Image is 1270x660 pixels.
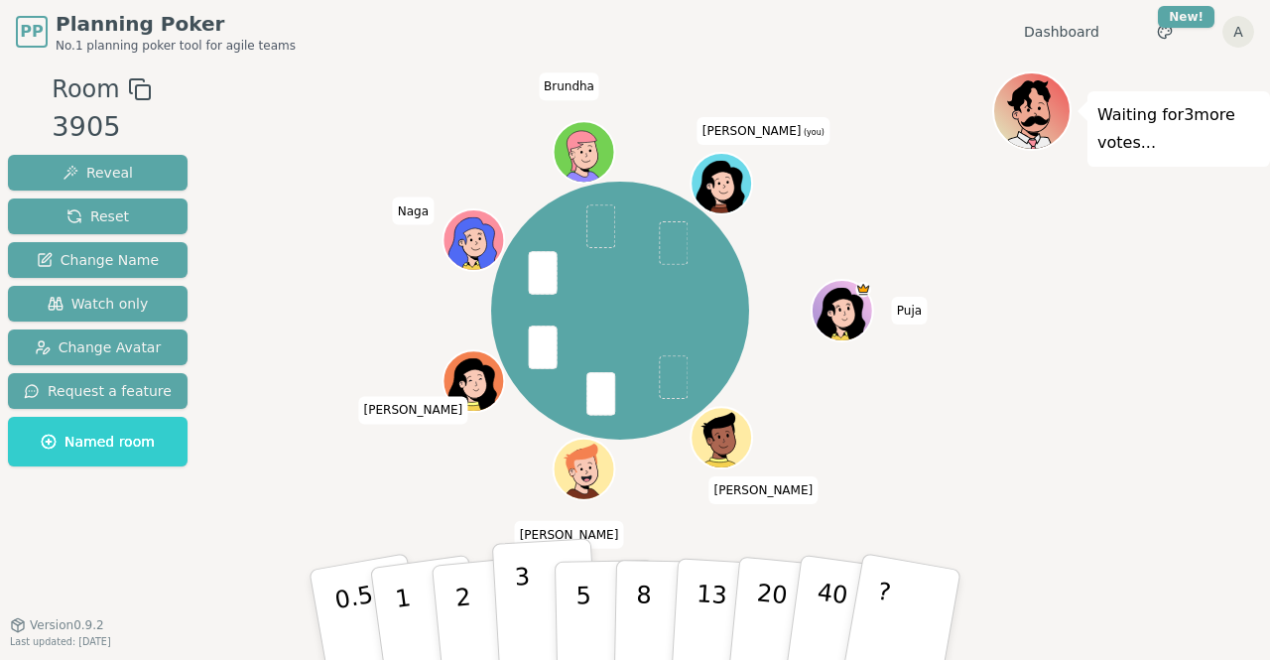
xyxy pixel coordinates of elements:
button: Reveal [8,155,188,191]
button: Change Avatar [8,330,188,365]
span: Change Name [37,250,159,270]
button: Reset [8,198,188,234]
button: Click to change your avatar [693,154,750,211]
button: Request a feature [8,373,188,409]
div: 3905 [52,107,151,148]
span: Reveal [63,163,133,183]
button: New! [1147,14,1183,50]
span: Change Avatar [35,337,162,357]
button: Change Name [8,242,188,278]
span: PP [20,20,43,44]
button: Watch only [8,286,188,322]
span: Click to change your name [709,476,819,504]
span: Request a feature [24,381,172,401]
button: Named room [8,417,188,466]
span: Planning Poker [56,10,296,38]
span: Click to change your name [698,117,829,145]
span: Puja is the host [855,282,870,297]
span: Click to change your name [515,520,624,548]
a: PPPlanning PokerNo.1 planning poker tool for agile teams [16,10,296,54]
span: (you) [801,128,825,137]
button: Version0.9.2 [10,617,104,633]
span: Reset [66,206,129,226]
span: Version 0.9.2 [30,617,104,633]
button: A [1222,16,1254,48]
span: Click to change your name [359,396,468,424]
a: Dashboard [1024,22,1099,42]
p: Waiting for 3 more votes... [1097,101,1260,157]
span: Click to change your name [393,197,434,224]
span: Last updated: [DATE] [10,636,111,647]
div: New! [1158,6,1214,28]
span: No.1 planning poker tool for agile teams [56,38,296,54]
span: Watch only [48,294,149,314]
span: Named room [41,432,155,452]
span: Click to change your name [539,72,599,100]
span: Room [52,71,119,107]
span: Click to change your name [892,297,927,325]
